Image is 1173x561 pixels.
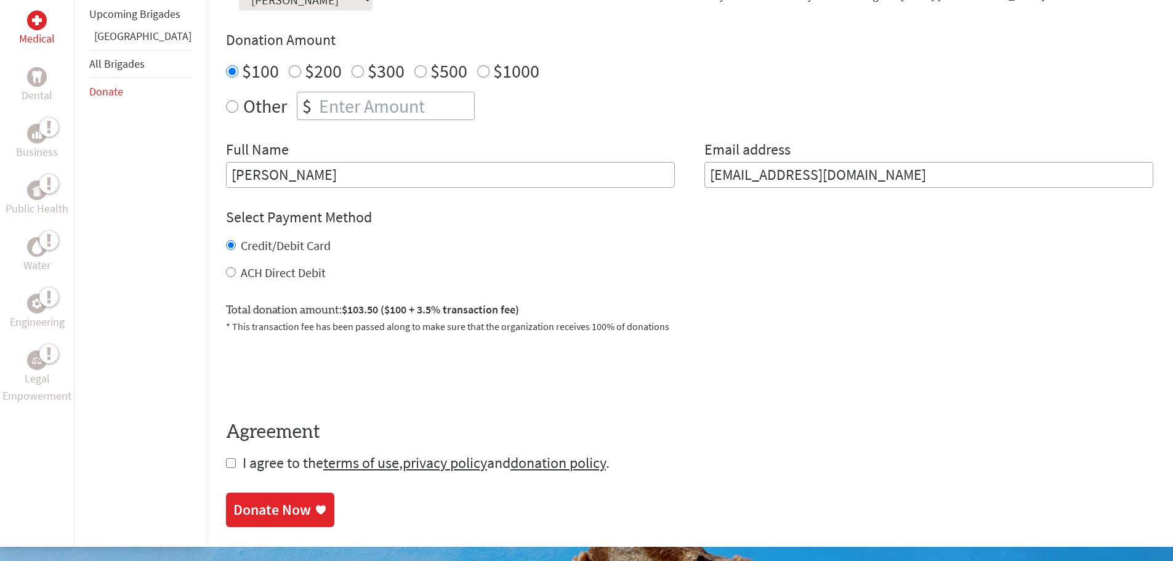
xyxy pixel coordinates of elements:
input: Your Email [704,162,1153,188]
a: MedicalMedical [19,10,55,47]
img: Business [32,129,42,139]
a: donation policy [510,453,606,472]
a: BusinessBusiness [16,124,58,161]
p: Public Health [6,200,68,217]
li: Donate [89,78,191,105]
a: terms of use [323,453,399,472]
label: $300 [368,59,405,83]
p: Water [23,257,50,274]
div: Legal Empowerment [27,350,47,370]
input: Enter Amount [316,92,474,119]
a: All Brigades [89,57,145,71]
div: Medical [27,10,47,30]
label: ACH Direct Debit [241,265,326,280]
li: All Brigades [89,50,191,78]
div: Dental [27,67,47,87]
div: Business [27,124,47,143]
a: [GEOGRAPHIC_DATA] [94,29,191,43]
h4: Select Payment Method [226,208,1153,227]
label: $100 [242,59,279,83]
input: Enter Full Name [226,162,675,188]
a: DentalDental [22,67,52,104]
label: $1000 [493,59,539,83]
label: Full Name [226,140,289,162]
li: Upcoming Brigades [89,1,191,28]
a: privacy policy [403,453,487,472]
p: * This transaction fee has been passed along to make sure that the organization receives 100% of ... [226,319,1153,334]
label: Total donation amount: [226,301,519,319]
a: Upcoming Brigades [89,7,180,21]
p: Engineering [10,313,65,331]
label: Email address [704,140,791,162]
a: EngineeringEngineering [10,294,65,331]
div: $ [297,92,316,119]
img: Medical [32,15,42,25]
img: Dental [32,71,42,83]
a: WaterWater [23,237,50,274]
li: Panama [89,28,191,50]
div: Engineering [27,294,47,313]
span: $103.50 ($100 + 3.5% transaction fee) [342,302,519,317]
p: Business [16,143,58,161]
label: $200 [305,59,342,83]
img: Public Health [32,184,42,196]
div: Donate Now [233,500,311,520]
img: Legal Empowerment [32,357,42,364]
label: Credit/Debit Card [241,238,331,253]
a: Public HealthPublic Health [6,180,68,217]
p: Medical [19,30,55,47]
label: Other [243,92,287,120]
p: Dental [22,87,52,104]
a: Donate Now [226,493,334,527]
div: Water [27,237,47,257]
label: $500 [430,59,467,83]
h4: Agreement [226,421,1153,443]
a: Donate [89,84,123,99]
p: Legal Empowerment [2,370,71,405]
a: Legal EmpowermentLegal Empowerment [2,350,71,405]
span: I agree to the , and . [243,453,610,472]
img: Engineering [32,299,42,309]
h4: Donation Amount [226,30,1153,50]
iframe: reCAPTCHA [226,349,413,397]
img: Water [32,240,42,254]
div: Public Health [27,180,47,200]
